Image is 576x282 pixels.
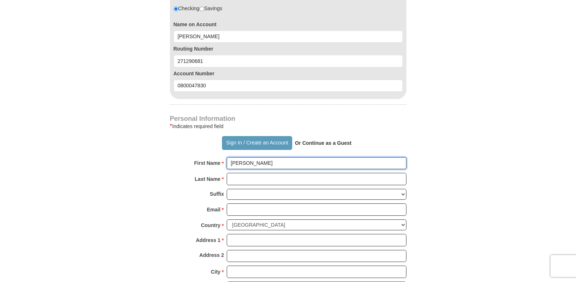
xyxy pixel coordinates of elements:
[207,204,221,215] strong: Email
[174,5,222,12] div: Checking Savings
[210,189,224,199] strong: Suffix
[195,174,221,184] strong: Last Name
[222,136,292,150] button: Sign In / Create an Account
[174,21,403,28] label: Name on Account
[211,267,220,277] strong: City
[174,45,403,52] label: Routing Number
[170,122,406,131] div: Indicates required field
[199,250,224,260] strong: Address 2
[170,116,406,122] h4: Personal Information
[194,158,221,168] strong: First Name
[196,235,221,245] strong: Address 1
[174,70,403,77] label: Account Number
[201,220,221,230] strong: Country
[295,140,351,146] strong: Or Continue as a Guest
